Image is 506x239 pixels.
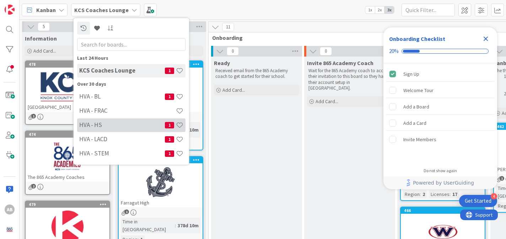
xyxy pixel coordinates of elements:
div: Region [403,190,420,198]
div: Open Get Started checklist, remaining modules: 4 [459,195,497,207]
div: The 865 Academy Coaches [26,172,109,182]
div: Last 24 Hours [77,54,185,62]
span: 1 [165,150,174,157]
input: Search for boards... [77,38,185,51]
h4: HVA - HS [79,121,165,128]
div: Invite Members [403,135,436,144]
div: 466 [401,207,485,214]
span: 1 [165,136,174,143]
div: Checklist Container [383,27,497,189]
span: 2 [31,184,36,188]
div: Footer [383,176,497,189]
p: Wait for the 865 Academy coach to accept their invitation to this board so they have their accoun... [308,68,391,91]
span: 11 [222,23,234,31]
div: Welcome Tour is incomplete. [386,83,494,98]
span: 1 [165,68,174,74]
input: Quick Filter... [402,4,455,16]
div: 2 [421,190,427,198]
span: Add Card... [222,87,245,93]
span: : [420,190,421,198]
span: Kanban [36,6,56,14]
span: 1 [165,94,174,100]
span: Invite 865 Academy Coach [307,59,373,67]
span: Information [25,35,57,42]
span: 3x [384,6,394,14]
span: 2x [375,6,384,14]
a: 478[GEOGRAPHIC_DATA] [25,60,110,125]
h4: HVA - FRAC [79,107,176,114]
span: 1 [31,114,36,118]
div: 474 [26,131,109,138]
span: Support [15,1,32,10]
div: 478[GEOGRAPHIC_DATA] [26,61,109,112]
div: Add a Board is incomplete. [386,99,494,115]
a: Powered by UserGuiding [387,176,494,189]
div: AB [5,205,15,214]
span: 1 [165,122,174,128]
div: Farragut High [119,198,203,207]
div: Close Checklist [480,33,491,44]
p: Received email from the 865 Academy coach to get started for their school. [215,68,298,80]
div: 479 [26,201,109,208]
span: 5 [38,22,50,31]
div: Sign Up [403,70,419,78]
div: Onboarding Checklist [389,34,445,43]
div: Get Started [465,197,491,205]
div: 478 [29,62,109,67]
span: 0 [227,47,239,55]
div: Welcome Tour [403,86,434,95]
span: 1 [124,209,129,214]
div: Add a Board [403,102,429,111]
div: Add a Card [403,119,426,127]
div: Over 30 days [77,80,185,88]
div: 20% [389,48,399,54]
h4: HVA - LACD [79,136,165,143]
b: KCS Coaches Lounge [74,6,129,14]
span: 0 [320,47,332,55]
div: 478 [26,61,109,68]
div: Invite Members is incomplete. [386,132,494,147]
img: avatar [5,224,15,234]
div: Time in [GEOGRAPHIC_DATA] [121,218,175,233]
a: 474The 865 Academy Coaches [25,131,110,195]
h4: HVA - STEM [79,150,165,157]
div: 458Farragut High [119,157,203,207]
span: 1x [365,6,375,14]
img: Visit kanbanzone.com [5,5,15,15]
span: 1 [500,176,504,181]
div: Sign Up is complete. [386,66,494,82]
div: 4 [491,193,497,200]
div: Checklist items [383,63,497,163]
div: 378d 10m [176,222,200,229]
div: Add a Card is incomplete. [386,115,494,131]
h4: KCS Coaches Lounge [79,67,165,74]
span: : [175,222,176,229]
div: 479 [29,202,109,207]
div: Do not show again [424,168,457,174]
span: Powered by UserGuiding [413,179,474,187]
div: [GEOGRAPHIC_DATA] [26,102,109,112]
h4: HVA - BL [79,93,165,100]
div: Checklist progress: 20% [389,48,491,54]
div: 474The 865 Academy Coaches [26,131,109,182]
span: Add Card... [33,48,56,54]
span: Ready [214,59,230,67]
div: Licenses [429,190,450,198]
div: 17 [451,190,459,198]
div: 474 [29,132,109,137]
span: : [450,190,451,198]
span: Add Card... [316,98,338,105]
div: 466 [404,208,485,213]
